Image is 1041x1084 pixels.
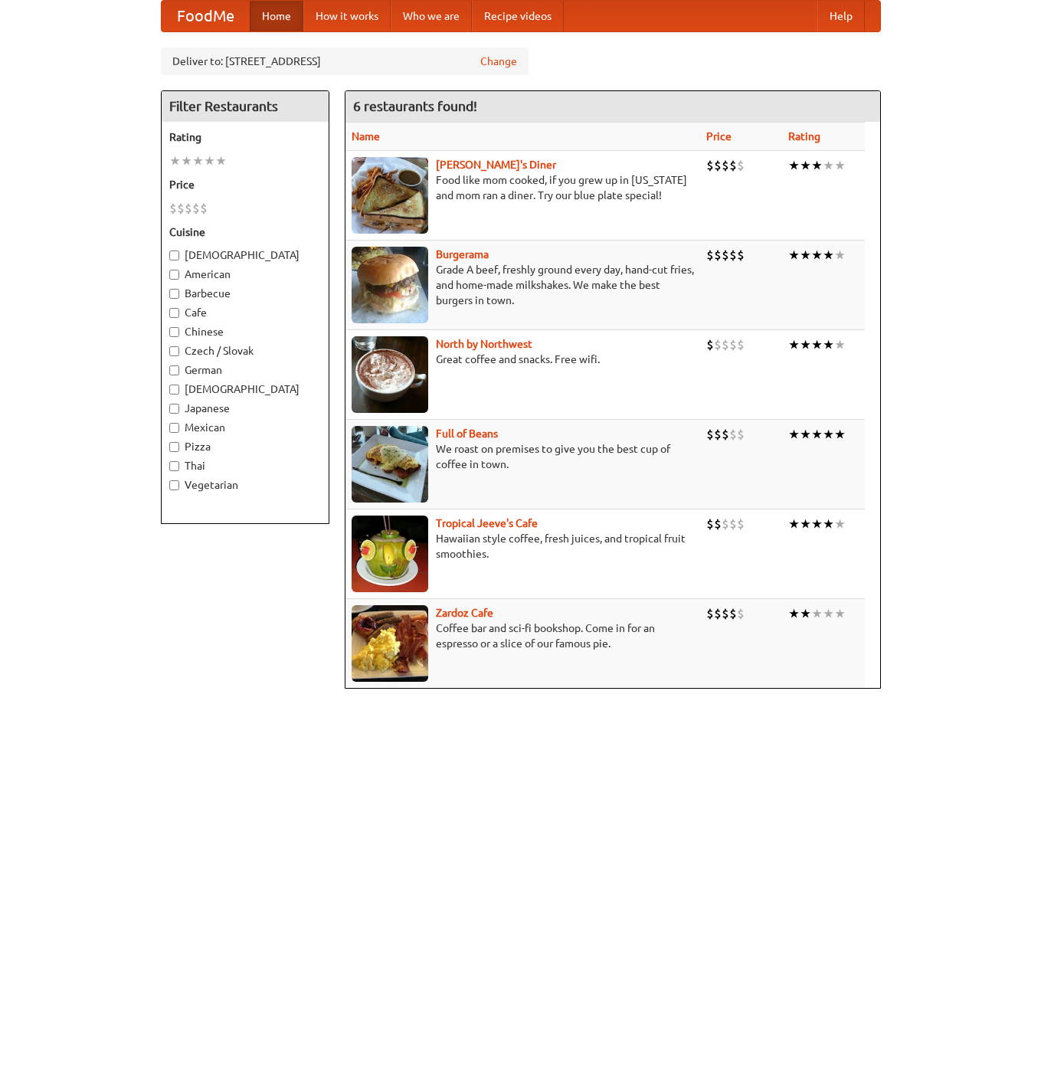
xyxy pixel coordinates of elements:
[436,248,489,260] b: Burgerama
[722,247,729,264] li: $
[706,516,714,532] li: $
[834,605,846,622] li: ★
[391,1,472,31] a: Who we are
[169,247,321,263] label: [DEMOGRAPHIC_DATA]
[714,516,722,532] li: $
[436,517,538,529] a: Tropical Jeeve's Cafe
[834,336,846,353] li: ★
[215,152,227,169] li: ★
[185,200,192,217] li: $
[788,516,800,532] li: ★
[834,516,846,532] li: ★
[737,426,745,443] li: $
[162,1,250,31] a: FoodMe
[834,157,846,174] li: ★
[169,365,179,375] input: German
[352,352,694,367] p: Great coffee and snacks. Free wifi.
[169,385,179,395] input: [DEMOGRAPHIC_DATA]
[737,605,745,622] li: $
[192,152,204,169] li: ★
[729,605,737,622] li: $
[169,346,179,356] input: Czech / Slovak
[737,336,745,353] li: $
[472,1,564,31] a: Recipe videos
[800,247,811,264] li: ★
[800,426,811,443] li: ★
[737,157,745,174] li: $
[811,516,823,532] li: ★
[436,607,493,619] b: Zardoz Cafe
[722,426,729,443] li: $
[706,130,732,142] a: Price
[192,200,200,217] li: $
[169,458,321,473] label: Thai
[169,477,321,493] label: Vegetarian
[823,516,834,532] li: ★
[436,159,556,171] a: [PERSON_NAME]'s Diner
[352,130,380,142] a: Name
[169,382,321,397] label: [DEMOGRAPHIC_DATA]
[722,516,729,532] li: $
[800,157,811,174] li: ★
[811,605,823,622] li: ★
[788,247,800,264] li: ★
[706,336,714,353] li: $
[169,401,321,416] label: Japanese
[250,1,303,31] a: Home
[436,338,532,350] b: North by Northwest
[729,247,737,264] li: $
[737,516,745,532] li: $
[353,99,477,113] ng-pluralize: 6 restaurants found!
[169,327,179,337] input: Chinese
[169,152,181,169] li: ★
[169,308,179,318] input: Cafe
[200,200,208,217] li: $
[169,286,321,301] label: Barbecue
[169,305,321,320] label: Cafe
[204,152,215,169] li: ★
[834,426,846,443] li: ★
[352,441,694,472] p: We roast on premises to give you the best cup of coffee in town.
[303,1,391,31] a: How it works
[169,270,179,280] input: American
[169,129,321,145] h5: Rating
[436,427,498,440] a: Full of Beans
[352,531,694,562] p: Hawaiian style coffee, fresh juices, and tropical fruit smoothies.
[800,336,811,353] li: ★
[823,336,834,353] li: ★
[811,247,823,264] li: ★
[811,336,823,353] li: ★
[169,423,179,433] input: Mexican
[169,200,177,217] li: $
[352,336,428,413] img: north.jpg
[352,516,428,592] img: jeeves.jpg
[169,267,321,282] label: American
[169,224,321,240] h5: Cuisine
[706,605,714,622] li: $
[834,247,846,264] li: ★
[729,336,737,353] li: $
[729,516,737,532] li: $
[800,516,811,532] li: ★
[788,605,800,622] li: ★
[169,461,179,471] input: Thai
[722,336,729,353] li: $
[811,157,823,174] li: ★
[352,426,428,503] img: beans.jpg
[737,247,745,264] li: $
[352,172,694,203] p: Food like mom cooked, if you grew up in [US_STATE] and mom ran a diner. Try our blue plate special!
[169,251,179,260] input: [DEMOGRAPHIC_DATA]
[352,262,694,308] p: Grade A beef, freshly ground every day, hand-cut fries, and home-made milkshakes. We make the bes...
[714,247,722,264] li: $
[169,343,321,359] label: Czech / Slovak
[823,157,834,174] li: ★
[162,91,329,122] h4: Filter Restaurants
[169,420,321,435] label: Mexican
[177,200,185,217] li: $
[352,157,428,234] img: sallys.jpg
[788,426,800,443] li: ★
[480,54,517,69] a: Change
[714,336,722,353] li: $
